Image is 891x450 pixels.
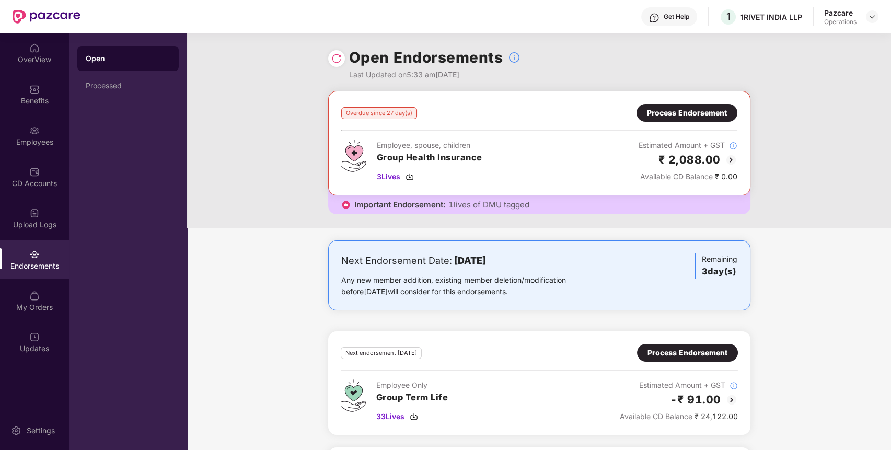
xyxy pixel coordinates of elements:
img: svg+xml;base64,PHN2ZyB4bWxucz0iaHR0cDovL3d3dy53My5vcmcvMjAwMC9zdmciIHdpZHRoPSI0Ny43MTQiIGhlaWdodD... [341,140,366,172]
img: svg+xml;base64,PHN2ZyBpZD0iTXlfT3JkZXJzIiBkYXRhLW5hbWU9Ik15IE9yZGVycyIgeG1sbnM9Imh0dHA6Ly93d3cudz... [29,291,40,301]
div: Process Endorsement [647,107,727,119]
span: Important Endorsement: [354,200,445,210]
img: svg+xml;base64,PHN2ZyBpZD0iRHJvcGRvd24tMzJ4MzIiIHhtbG5zPSJodHRwOi8vd3d3LnczLm9yZy8yMDAwL3N2ZyIgd2... [868,13,876,21]
span: Available CD Balance [640,172,713,181]
div: 1RIVET INDIA LLP [740,12,802,22]
img: svg+xml;base64,PHN2ZyBpZD0iSW5mb18tXzMyeDMyIiBkYXRhLW5hbWU9IkluZm8gLSAzMngzMiIgeG1sbnM9Imh0dHA6Ly... [729,142,737,150]
div: Employee Only [376,379,448,391]
img: svg+xml;base64,PHN2ZyBpZD0iRW5kb3JzZW1lbnRzIiB4bWxucz0iaHR0cDovL3d3dy53My5vcmcvMjAwMC9zdmciIHdpZH... [29,249,40,260]
img: svg+xml;base64,PHN2ZyBpZD0iSW5mb18tXzMyeDMyIiBkYXRhLW5hbWU9IkluZm8gLSAzMngzMiIgeG1sbnM9Imh0dHA6Ly... [730,382,738,390]
b: [DATE] [454,255,486,266]
span: 33 Lives [376,411,404,422]
img: svg+xml;base64,PHN2ZyBpZD0iSGVscC0zMngzMiIgeG1sbnM9Imh0dHA6Ly93d3cudzMub3JnLzIwMDAvc3ZnIiB3aWR0aD... [649,13,659,23]
img: svg+xml;base64,PHN2ZyBpZD0iVXBkYXRlZCIgeG1sbnM9Imh0dHA6Ly93d3cudzMub3JnLzIwMDAvc3ZnIiB3aWR0aD0iMj... [29,332,40,342]
div: Next endorsement [DATE] [341,347,422,359]
div: Estimated Amount + GST [639,140,737,151]
img: svg+xml;base64,PHN2ZyBpZD0iQmVuZWZpdHMiIHhtbG5zPSJodHRwOi8vd3d3LnczLm9yZy8yMDAwL3N2ZyIgd2lkdGg9Ij... [29,84,40,95]
div: Last Updated on 5:33 am[DATE] [349,69,521,80]
h3: Group Term Life [376,391,448,405]
div: Next Endorsement Date: [341,253,599,268]
img: svg+xml;base64,PHN2ZyBpZD0iQmFjay0yMHgyMCIgeG1sbnM9Imh0dHA6Ly93d3cudzMub3JnLzIwMDAvc3ZnIiB3aWR0aD... [725,154,737,166]
div: Remaining [695,253,737,279]
div: Settings [24,425,58,436]
h3: 3 day(s) [702,265,737,279]
div: Open [86,53,170,64]
div: Any new member addition, existing member deletion/modification before [DATE] will consider for th... [341,274,599,297]
img: svg+xml;base64,PHN2ZyBpZD0iRG93bmxvYWQtMzJ4MzIiIHhtbG5zPSJodHRwOi8vd3d3LnczLm9yZy8yMDAwL3N2ZyIgd2... [406,172,414,181]
h2: ₹ 2,088.00 [658,151,721,168]
img: svg+xml;base64,PHN2ZyBpZD0iUmVsb2FkLTMyeDMyIiB4bWxucz0iaHR0cDovL3d3dy53My5vcmcvMjAwMC9zdmciIHdpZH... [331,53,342,64]
img: svg+xml;base64,PHN2ZyBpZD0iRG93bmxvYWQtMzJ4MzIiIHhtbG5zPSJodHRwOi8vd3d3LnczLm9yZy8yMDAwL3N2ZyIgd2... [410,412,418,421]
span: 1 [726,10,731,23]
h3: Group Health Insurance [377,151,482,165]
div: Operations [824,18,857,26]
img: svg+xml;base64,PHN2ZyB4bWxucz0iaHR0cDovL3d3dy53My5vcmcvMjAwMC9zdmciIHdpZHRoPSI0Ny43MTQiIGhlaWdodD... [341,379,366,412]
div: Employee, spouse, children [377,140,482,151]
div: Estimated Amount + GST [620,379,738,391]
img: svg+xml;base64,PHN2ZyBpZD0iQ0RfQWNjb3VudHMiIGRhdGEtbmFtZT0iQ0QgQWNjb3VudHMiIHhtbG5zPSJodHRwOi8vd3... [29,167,40,177]
img: svg+xml;base64,PHN2ZyBpZD0iRW1wbG95ZWVzIiB4bWxucz0iaHR0cDovL3d3dy53My5vcmcvMjAwMC9zdmciIHdpZHRoPS... [29,125,40,136]
div: ₹ 24,122.00 [620,411,738,422]
h2: -₹ 91.00 [670,391,721,408]
img: svg+xml;base64,PHN2ZyBpZD0iSG9tZSIgeG1sbnM9Imh0dHA6Ly93d3cudzMub3JnLzIwMDAvc3ZnIiB3aWR0aD0iMjAiIG... [29,43,40,53]
div: Process Endorsement [647,347,727,359]
span: 1 lives of DMU tagged [448,200,529,210]
span: Available CD Balance [620,412,692,421]
img: New Pazcare Logo [13,10,80,24]
img: svg+xml;base64,PHN2ZyBpZD0iU2V0dGluZy0yMHgyMCIgeG1sbnM9Imh0dHA6Ly93d3cudzMub3JnLzIwMDAvc3ZnIiB3aW... [11,425,21,436]
span: 3 Lives [377,171,400,182]
img: icon [341,200,351,210]
h1: Open Endorsements [349,46,503,69]
img: svg+xml;base64,PHN2ZyBpZD0iVXBsb2FkX0xvZ3MiIGRhdGEtbmFtZT0iVXBsb2FkIExvZ3MiIHhtbG5zPSJodHRwOi8vd3... [29,208,40,218]
div: Get Help [664,13,689,21]
div: Processed [86,82,170,90]
div: ₹ 0.00 [639,171,737,182]
div: Overdue since 27 day(s) [341,107,417,119]
div: Pazcare [824,8,857,18]
img: svg+xml;base64,PHN2ZyBpZD0iSW5mb18tXzMyeDMyIiBkYXRhLW5hbWU9IkluZm8gLSAzMngzMiIgeG1sbnM9Imh0dHA6Ly... [508,51,520,64]
img: svg+xml;base64,PHN2ZyBpZD0iQmFjay0yMHgyMCIgeG1sbnM9Imh0dHA6Ly93d3cudzMub3JnLzIwMDAvc3ZnIiB3aWR0aD... [725,394,738,406]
